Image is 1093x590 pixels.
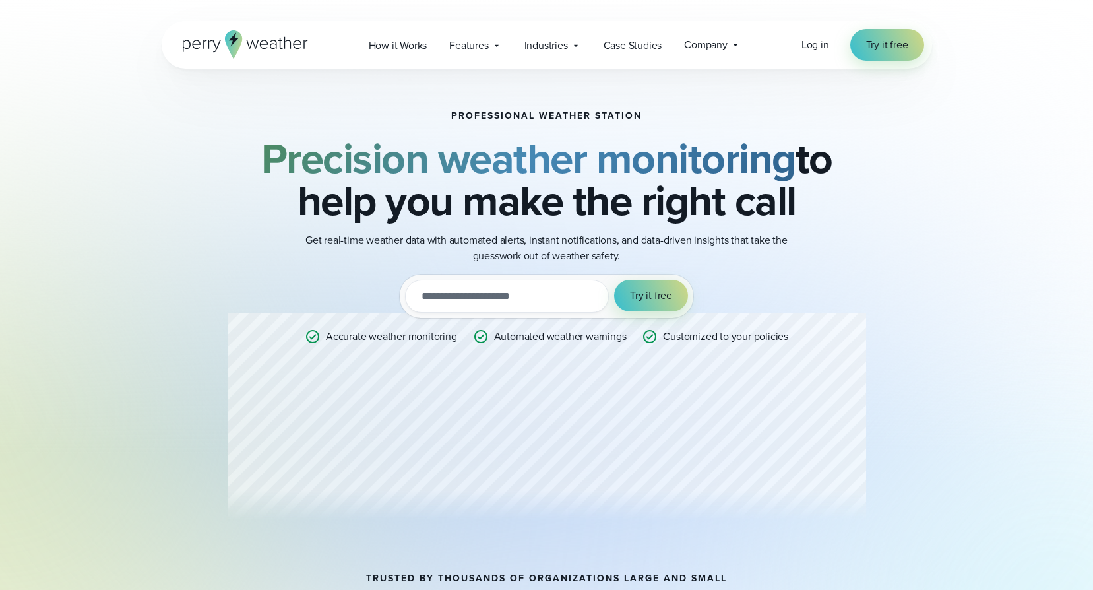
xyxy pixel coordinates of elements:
[614,280,688,311] button: Try it free
[866,37,908,53] span: Try it free
[592,32,673,59] a: Case Studies
[283,232,811,264] p: Get real-time weather data with automated alerts, instant notifications, and data-driven insights...
[663,329,788,344] p: Customized to your policies
[850,29,924,61] a: Try it free
[604,38,662,53] span: Case Studies
[451,111,642,121] h1: Professional Weather Station
[801,37,829,53] a: Log in
[366,574,727,584] h2: TRUSTED BY THOUSANDS OF ORGANIZATIONS LARGE AND SMALL
[494,329,627,344] p: Automated weather warnings
[630,288,672,304] span: Try it free
[326,329,457,344] p: Accurate weather monitoring
[369,38,427,53] span: How it Works
[524,38,568,53] span: Industries
[684,37,728,53] span: Company
[228,137,866,222] h2: to help you make the right call
[449,38,488,53] span: Features
[261,127,796,189] strong: Precision weather monitoring
[358,32,439,59] a: How it Works
[801,37,829,52] span: Log in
